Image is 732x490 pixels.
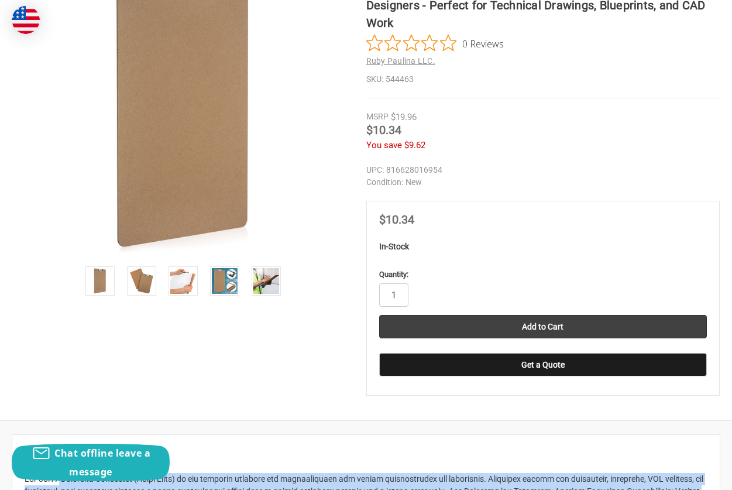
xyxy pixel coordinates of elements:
[379,315,707,338] input: Add to Cart
[366,164,720,176] dd: 816628016954
[170,268,196,294] img: Light brown 11x17 hardboard clipboard with a durable metal clip and smooth surface.
[379,353,707,376] button: Get a Quote
[366,164,384,176] dt: UPC:
[366,35,504,52] button: Rated 0 out of 5 stars from 0 reviews. Jump to reviews.
[366,111,389,123] div: MSRP
[87,268,113,294] img: 11x17 Hardboard Clipboard | Durable, Professional Clipboard for Architects & Engineers
[12,444,170,481] button: Chat offline leave a message
[129,268,154,294] img: 11x17 Hardboard Clipboard, Light Brown - Durable Large Format Clipboard with Sturdy Metal Clip fo...
[379,241,707,253] p: In-Stock
[366,176,720,189] dd: New
[25,447,707,465] h2: Description
[379,269,707,280] label: Quantity:
[366,123,401,137] span: $10.34
[404,140,425,150] span: $9.62
[379,213,414,227] span: $10.34
[212,268,238,294] img: 11x17 Hardboard Clipboard, Light Brown - Durable Large Format Clipboard with Sturdy Metal Clip fo...
[253,268,279,294] img: 11x17 Hardboard Clipboard, Light Brown - Durable Large Format Clipboard with Sturdy Metal Clip fo...
[366,73,720,85] dd: 544463
[366,56,435,66] a: Ruby Paulina LLC.
[366,176,403,189] dt: Condition:
[54,447,150,478] span: Chat offline leave a message
[366,140,402,150] span: You save
[366,73,383,85] dt: SKU:
[12,6,40,34] img: duty and tax information for United States
[462,35,504,52] span: 0 Reviews
[391,112,417,122] span: $19.96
